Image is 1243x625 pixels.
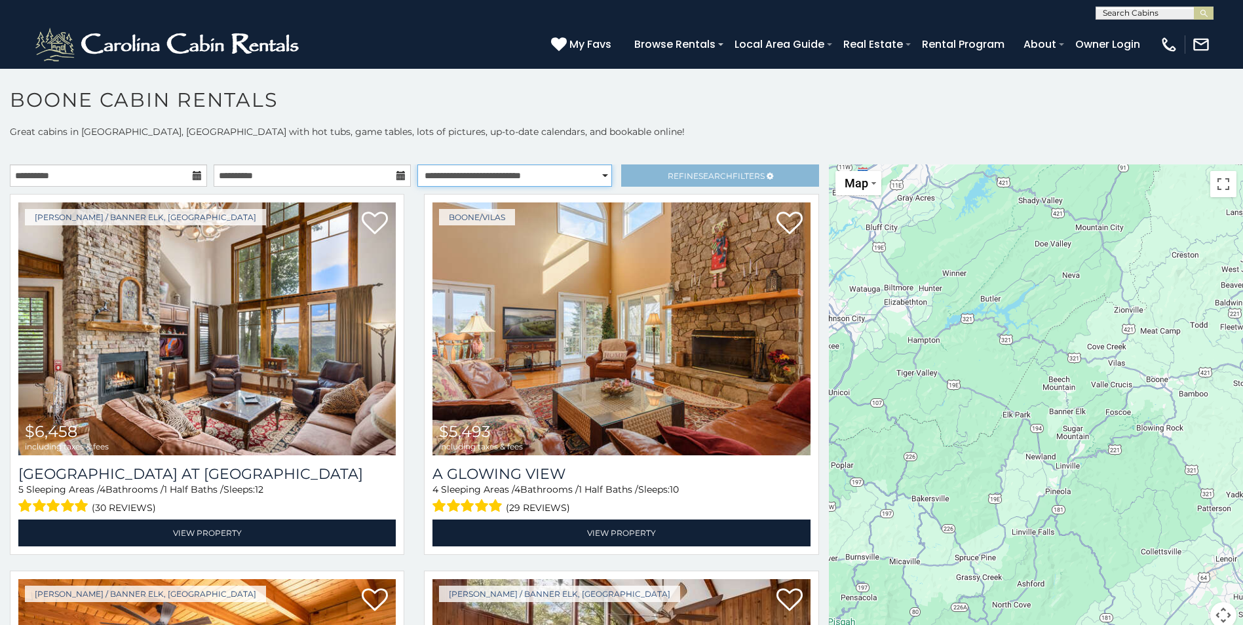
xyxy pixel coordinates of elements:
span: $6,458 [25,422,77,441]
img: A Glowing View [432,202,810,455]
a: [PERSON_NAME] / Banner Elk, [GEOGRAPHIC_DATA] [25,586,266,602]
a: Owner Login [1069,33,1147,56]
a: Local Area Guide [728,33,831,56]
a: RefineSearchFilters [621,164,818,187]
span: 1 Half Baths / [164,483,223,495]
a: View Property [18,520,396,546]
span: Search [698,171,733,181]
span: My Favs [569,36,611,52]
a: Real Estate [837,33,909,56]
span: including taxes & fees [25,442,109,451]
a: Add to favorites [776,587,803,615]
a: Boone/Vilas [439,209,515,225]
img: mail-regular-white.png [1192,35,1210,54]
span: 5 [18,483,24,495]
span: 4 [432,483,438,495]
a: Browse Rentals [628,33,722,56]
a: Rental Program [915,33,1011,56]
a: Add to favorites [362,587,388,615]
img: Ridge Haven Lodge at Echota [18,202,396,455]
h3: Ridge Haven Lodge at Echota [18,465,396,483]
span: 4 [514,483,520,495]
div: Sleeping Areas / Bathrooms / Sleeps: [432,483,810,516]
a: About [1017,33,1063,56]
a: My Favs [551,36,615,53]
div: Sleeping Areas / Bathrooms / Sleeps: [18,483,396,516]
span: Map [845,176,868,190]
a: Add to favorites [362,210,388,238]
span: (30 reviews) [92,499,156,516]
a: View Property [432,520,810,546]
span: including taxes & fees [439,442,523,451]
span: 12 [255,483,263,495]
button: Toggle fullscreen view [1210,171,1236,197]
span: Refine Filters [668,171,765,181]
a: Ridge Haven Lodge at Echota $6,458 including taxes & fees [18,202,396,455]
a: A Glowing View [432,465,810,483]
img: phone-regular-white.png [1160,35,1178,54]
button: Change map style [835,171,881,195]
a: A Glowing View $5,493 including taxes & fees [432,202,810,455]
a: [GEOGRAPHIC_DATA] at [GEOGRAPHIC_DATA] [18,465,396,483]
span: 1 Half Baths / [579,483,638,495]
span: 4 [100,483,105,495]
span: 10 [670,483,679,495]
a: [PERSON_NAME] / Banner Elk, [GEOGRAPHIC_DATA] [25,209,266,225]
span: (29 reviews) [506,499,570,516]
a: Add to favorites [776,210,803,238]
a: [PERSON_NAME] / Banner Elk, [GEOGRAPHIC_DATA] [439,586,680,602]
span: $5,493 [439,422,491,441]
img: White-1-2.png [33,25,305,64]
